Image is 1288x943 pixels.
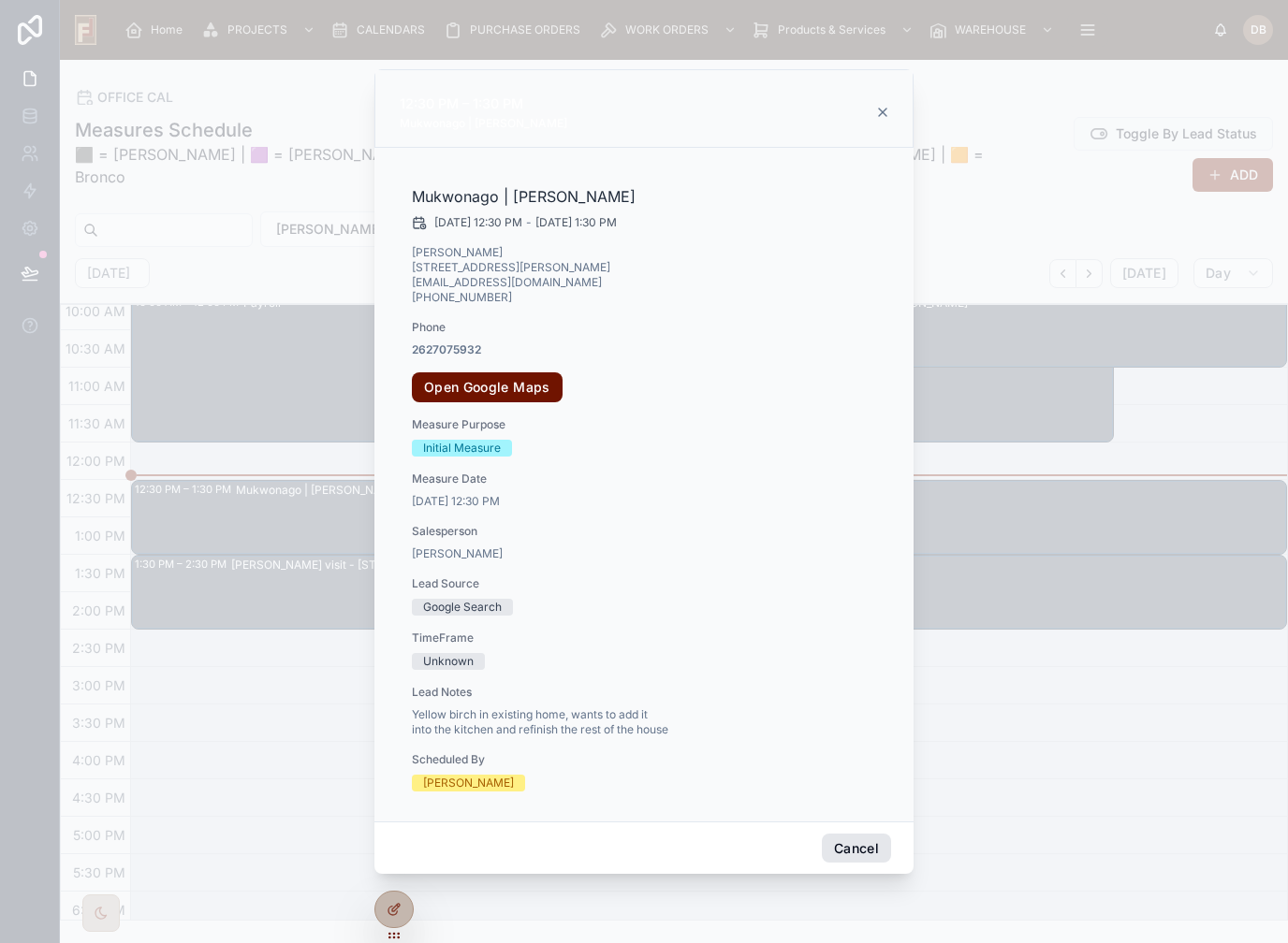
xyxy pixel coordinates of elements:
div: Mukwonago | [PERSON_NAME] [400,116,567,131]
span: [DATE] 12:30 PM [412,494,681,509]
span: Lead Notes [412,685,681,700]
span: [DATE] 12:30 PM [434,215,522,230]
span: TimeFrame [412,631,681,646]
span: Lead Source [412,576,681,591]
a: Open Google Maps [412,372,563,402]
div: Initial Measure [423,440,501,457]
h2: Mukwonago | [PERSON_NAME] [412,185,681,208]
span: Scheduled By [412,752,681,767]
div: 12:30 PM – 1:30 PMMukwonago | [PERSON_NAME] [398,93,567,132]
span: Phone [412,320,681,335]
span: Measure Purpose [412,417,681,432]
div: [PERSON_NAME] [423,775,514,791]
div: Google Search [423,599,502,616]
span: Yellow birch in existing home, wants to add it into the kitchen and refinish the rest of the house [412,707,681,737]
span: [PERSON_NAME] [412,546,681,561]
button: Cancel [822,834,891,863]
span: Measure Date [412,471,681,486]
div: 12:30 PM – 1:30 PM [400,93,567,115]
span: - [526,215,532,230]
span: Salesperson [412,524,681,539]
strong: 2627075932 [412,342,481,356]
span: [DATE] 1:30 PM [535,215,617,230]
div: Unknown [423,653,474,670]
span: [PERSON_NAME] [STREET_ADDRESS][PERSON_NAME] [EMAIL_ADDRESS][DOMAIN_NAME] [PHONE_NUMBER] [412,245,681,305]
